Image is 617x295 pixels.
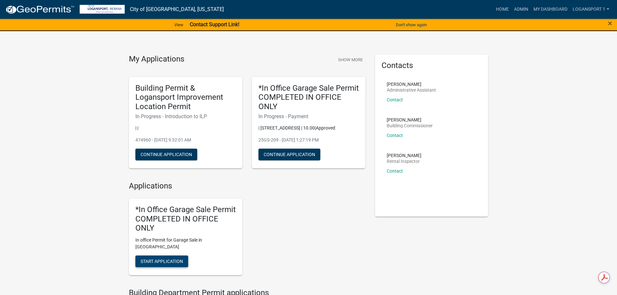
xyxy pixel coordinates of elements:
p: [PERSON_NAME] [387,118,433,122]
a: Contact [387,168,403,174]
a: Contact [387,97,403,102]
h6: In Progress - Payment [258,113,359,119]
p: Rental Inspector [387,159,421,164]
h5: *In Office Garage Sale Permit COMPLETED IN OFFICE ONLY [135,205,236,233]
h5: *In Office Garage Sale Permit COMPLETED IN OFFICE ONLY [258,84,359,111]
h4: My Applications [129,54,184,64]
p: 25GS-209 - [DATE] 1:27:19 PM [258,137,359,143]
p: [PERSON_NAME] [387,82,436,86]
h4: Applications [129,181,365,191]
button: Continue Application [135,149,197,160]
a: City of [GEOGRAPHIC_DATA], [US_STATE] [130,4,224,15]
p: In office Permit for Garage Sale in [GEOGRAPHIC_DATA] [135,237,236,250]
p: [PERSON_NAME] [387,153,421,158]
a: Logansport 1 [570,3,612,16]
img: City of Logansport, Indiana [80,5,125,14]
button: Show More [336,54,365,65]
p: | [STREET_ADDRESS] | 10.00|Approved [258,125,359,131]
button: Don't show again [393,19,429,30]
h5: Building Permit & Logansport Improvement Location Permit [135,84,236,111]
strong: Contact Support Link! [190,21,239,28]
a: Admin [511,3,531,16]
button: Close [608,19,612,27]
a: Contact [387,133,403,138]
p: Building Commissioner [387,123,433,128]
h5: Contacts [382,61,482,70]
button: Continue Application [258,149,320,160]
p: 474960 - [DATE] 9:32:01 AM [135,137,236,143]
span: Start Application [141,259,183,264]
p: | | [135,125,236,131]
a: Home [493,3,511,16]
span: × [608,19,612,28]
h6: In Progress - Introduction to ILP [135,113,236,119]
button: Start Application [135,255,188,267]
a: View [172,19,186,30]
p: Administrative Assistant [387,88,436,92]
a: My Dashboard [531,3,570,16]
